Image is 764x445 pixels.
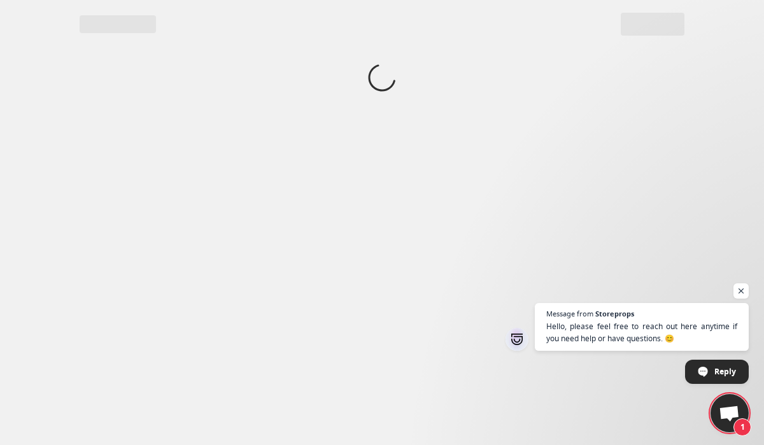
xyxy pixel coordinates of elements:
[595,310,634,317] span: Storeprops
[711,394,749,432] div: Open chat
[733,418,751,436] span: 1
[546,320,737,344] span: Hello, please feel free to reach out here anytime if you need help or have questions. 😊
[714,360,736,383] span: Reply
[546,310,593,317] span: Message from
